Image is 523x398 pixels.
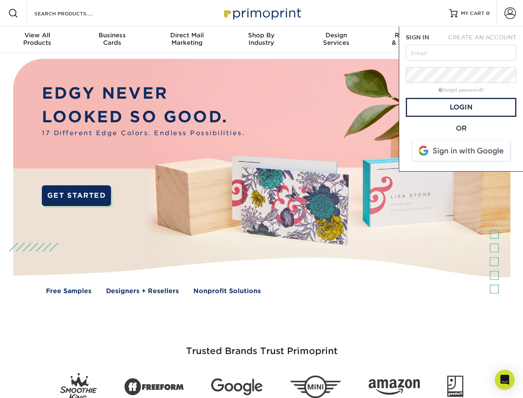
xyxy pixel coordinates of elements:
input: Email [406,45,516,61]
img: Amazon [369,379,420,395]
span: Shop By [224,32,299,39]
span: CREATE AN ACCOUNT [448,34,516,41]
div: Industry [224,32,299,46]
a: forgot password? [439,87,484,93]
span: 17 Different Edge Colors. Endless Possibilities. [42,129,245,138]
span: Resources [374,32,448,39]
div: Marketing [149,32,224,46]
a: Shop ByIndustry [224,27,299,53]
a: Resources& Templates [374,27,448,53]
div: Cards [75,32,149,46]
img: Primoprint [220,4,303,22]
a: DesignServices [299,27,374,53]
div: & Templates [374,32,448,46]
div: Open Intercom Messenger [495,370,515,390]
span: Business [75,32,149,39]
a: Login [406,98,516,117]
a: Nonprofit Solutions [193,286,261,296]
p: EDGY NEVER [42,82,245,105]
span: Direct Mail [149,32,224,39]
div: OR [406,124,516,133]
span: Design [299,32,374,39]
div: Services [299,32,374,46]
a: Free Samples [46,286,92,296]
a: Designers + Resellers [106,286,179,296]
img: Goodwill [447,376,463,398]
span: MY CART [461,10,484,17]
a: GET STARTED [42,185,111,206]
span: 0 [486,10,490,16]
a: BusinessCards [75,27,149,53]
h3: Trusted Brands Trust Primoprint [19,326,504,366]
span: SIGN IN [406,34,429,41]
a: Direct MailMarketing [149,27,224,53]
img: Google [211,379,263,396]
iframe: Google Customer Reviews [2,373,70,395]
input: SEARCH PRODUCTS..... [34,8,114,18]
p: LOOKED SO GOOD. [42,105,245,129]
